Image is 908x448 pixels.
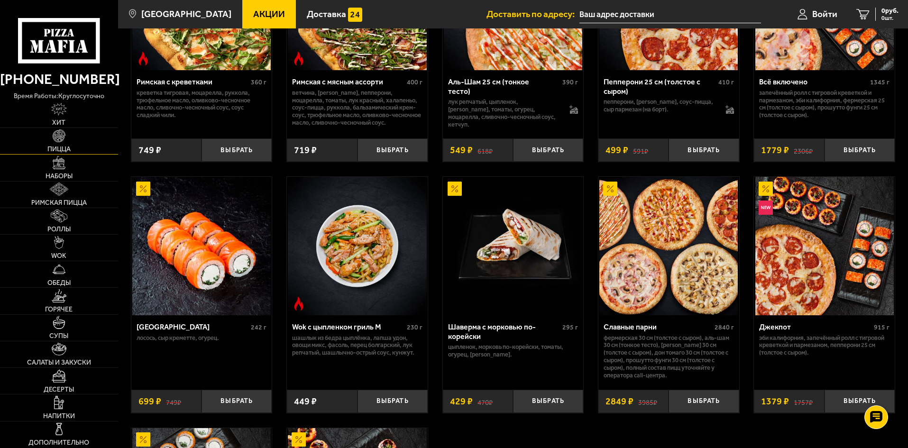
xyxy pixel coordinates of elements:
[603,182,617,196] img: Акционный
[202,138,272,162] button: Выбрать
[43,413,75,420] span: Напитки
[874,323,890,331] span: 915 г
[759,89,890,119] p: Запечённый ролл с тигровой креветкой и пармезаном, Эби Калифорния, Фермерская 25 см (толстое с сы...
[47,280,71,286] span: Обеды
[759,77,868,86] div: Всё включено
[448,182,462,196] img: Акционный
[136,52,150,66] img: Острое блюдо
[136,182,150,196] img: Акционный
[638,397,657,406] s: 3985 ₽
[292,77,404,86] div: Римская с мясным ассорти
[138,397,161,406] span: 699 ₽
[292,432,306,447] img: Акционный
[513,390,583,413] button: Выбрать
[444,177,582,315] img: Шаверма с морковью по-корейски
[292,89,422,127] p: ветчина, [PERSON_NAME], пепперони, моцарелла, томаты, лук красный, халапеньо, соус-пицца, руккола...
[513,138,583,162] button: Выбрать
[294,146,317,155] span: 719 ₽
[477,146,493,155] s: 618 ₽
[137,322,249,331] div: [GEOGRAPHIC_DATA]
[287,177,428,315] a: Острое блюдоWok с цыпленком гриль M
[598,177,739,315] a: АкционныйСлавные парни
[794,146,813,155] s: 2306 ₽
[604,322,712,331] div: Славные парни
[669,390,739,413] button: Выбрать
[292,322,404,331] div: Wok с цыпленком гриль M
[448,322,560,340] div: Шаверма с морковью по-корейски
[881,15,899,21] span: 0 шт.
[486,9,579,18] span: Доставить по адресу:
[477,397,493,406] s: 470 ₽
[599,177,738,315] img: Славные парни
[132,177,271,315] img: Филадельфия
[759,334,890,357] p: Эби Калифорния, Запечённый ролл с тигровой креветкой и пармезаном, Пепперони 25 см (толстое с сыр...
[448,98,560,128] p: лук репчатый, цыпленок, [PERSON_NAME], томаты, огурец, моцарелла, сливочно-чесночный соус, кетчуп.
[358,138,428,162] button: Выбрать
[579,6,761,23] input: Ваш адрес доставки
[49,333,68,339] span: Супы
[450,397,473,406] span: 429 ₽
[137,77,249,86] div: Римская с креветками
[604,77,716,95] div: Пепперони 25 см (толстое с сыром)
[759,182,773,196] img: Акционный
[288,177,426,315] img: Wok с цыпленком гриль M
[46,173,73,180] span: Наборы
[443,177,584,315] a: АкционныйШаверма с морковью по-корейски
[31,200,87,206] span: Римская пицца
[562,78,578,86] span: 390 г
[812,9,837,18] span: Войти
[605,146,628,155] span: 499 ₽
[52,119,65,126] span: Хит
[718,78,734,86] span: 410 г
[292,334,422,357] p: шашлык из бедра цыплёнка, лапша удон, овощи микс, фасоль, перец болгарский, лук репчатый, шашлычн...
[450,146,473,155] span: 549 ₽
[755,177,894,315] img: Джекпот
[45,306,73,313] span: Горячее
[137,334,267,342] p: лосось, Сыр креметте, огурец.
[825,138,895,162] button: Выбрать
[407,323,422,331] span: 230 г
[825,390,895,413] button: Выбрать
[292,52,306,66] img: Острое блюдо
[759,322,871,331] div: Джекпот
[761,397,789,406] span: 1379 ₽
[604,334,734,380] p: Фермерская 30 см (толстое с сыром), Аль-Шам 30 см (тонкое тесто), [PERSON_NAME] 30 см (толстое с ...
[202,390,272,413] button: Выбрать
[669,138,739,162] button: Выбрать
[605,397,633,406] span: 2849 ₽
[348,8,362,22] img: 15daf4d41897b9f0e9f617042186c801.svg
[27,359,91,366] span: Салаты и закуски
[761,146,789,155] span: 1779 ₽
[794,397,813,406] s: 1757 ₽
[294,397,317,406] span: 449 ₽
[136,432,150,447] img: Акционный
[141,9,231,18] span: [GEOGRAPHIC_DATA]
[448,343,578,358] p: цыпленок, морковь по-корейски, томаты, огурец, [PERSON_NAME].
[251,323,266,331] span: 242 г
[407,78,422,86] span: 400 г
[138,146,161,155] span: 749 ₽
[358,390,428,413] button: Выбрать
[28,439,89,446] span: Дополнительно
[137,89,267,119] p: креветка тигровая, моцарелла, руккола, трюфельное масло, оливково-чесночное масло, сливочно-чесно...
[633,146,648,155] s: 591 ₽
[47,146,71,153] span: Пицца
[448,77,560,95] div: Аль-Шам 25 см (тонкое тесто)
[253,9,285,18] span: Акции
[292,297,306,311] img: Острое блюдо
[307,9,346,18] span: Доставка
[47,226,71,233] span: Роллы
[251,78,266,86] span: 360 г
[51,253,66,259] span: WOK
[870,78,890,86] span: 1345 г
[754,177,895,315] a: АкционныйНовинкаДжекпот
[881,8,899,14] span: 0 руб.
[562,323,578,331] span: 295 г
[131,177,272,315] a: АкционныйФиладельфия
[604,98,716,113] p: пепперони, [PERSON_NAME], соус-пицца, сыр пармезан (на борт).
[166,397,181,406] s: 749 ₽
[759,201,773,215] img: Новинка
[715,323,734,331] span: 2840 г
[44,386,74,393] span: Десерты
